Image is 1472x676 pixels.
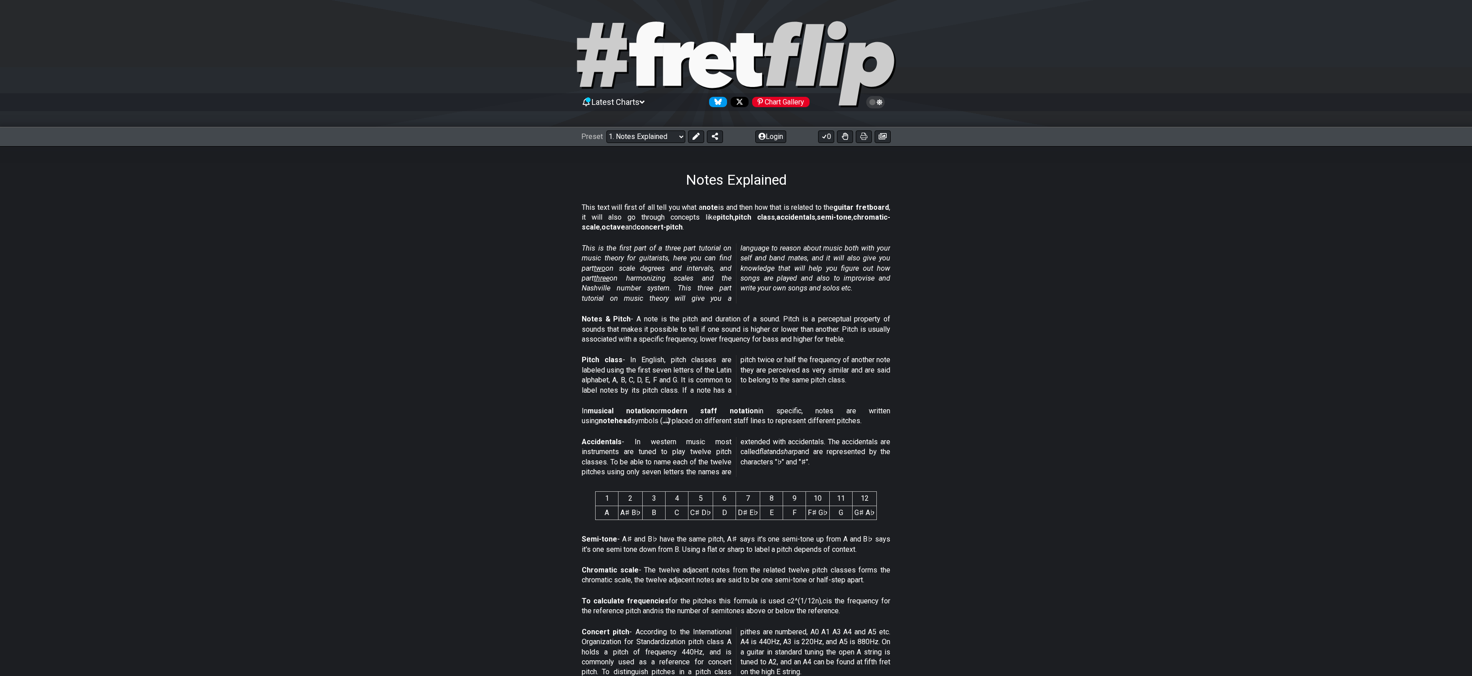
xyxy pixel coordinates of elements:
[830,492,853,506] th: 11
[599,416,631,425] strong: notehead
[582,438,622,446] strong: Accidentals
[713,492,736,506] th: 6
[606,130,685,143] select: Preset
[752,97,810,107] div: Chart Gallery
[707,130,723,143] button: Share Preset
[661,407,758,415] strong: modern staff notation
[817,213,852,221] strong: semi-tone
[596,492,618,506] th: 1
[806,506,830,520] td: F♯ G♭
[776,213,815,221] strong: accidentals
[582,355,890,395] p: - In English, pitch classes are labeled using the first seven letters of the Latin alphabet, A, B...
[780,447,798,456] em: sharp
[688,130,704,143] button: Edit Preset
[783,506,806,520] td: F
[582,203,890,233] p: This text will first of all tell you what a is and then how that is related to the , it will also...
[736,506,760,520] td: D♯ E♭
[643,506,666,520] td: B
[636,223,683,231] strong: concert-pitch
[806,492,830,506] th: 10
[686,171,787,188] h1: Notes Explained
[601,223,625,231] strong: octave
[760,506,783,520] td: E
[594,264,605,273] span: two
[818,130,834,143] button: 0
[582,437,890,477] p: - In western music most instruments are tuned to play twelve pitch classes. To be able to name ea...
[702,203,718,212] strong: note
[582,314,890,344] p: - A note is the pitch and duration of a sound. Pitch is a perceptual property of sounds that make...
[582,355,623,364] strong: Pitch class
[582,244,890,303] em: This is the first part of a three part tutorial on music theory for guitarists, here you can find...
[736,492,760,506] th: 7
[706,97,727,107] a: Follow #fretflip at Bluesky
[666,492,688,506] th: 4
[717,213,733,221] strong: pitch
[735,213,775,221] strong: pitch class
[596,506,618,520] td: A
[582,406,890,426] p: In or in specific, notes are written using symbols (𝅝 𝅗𝅥 𝅘𝅥 𝅘𝅥𝅮) placed on different staff lines to r...
[592,97,640,107] span: Latest Charts
[856,130,872,143] button: Print
[823,597,826,605] em: c
[727,97,749,107] a: Follow #fretflip at X
[783,492,806,506] th: 9
[760,492,783,506] th: 8
[749,97,810,107] a: #fretflip at Pinterest
[654,607,658,615] em: n
[853,506,877,520] td: G♯ A♭
[853,492,877,506] th: 12
[588,407,654,415] strong: musical notation
[618,506,643,520] td: A♯ B♭
[582,596,890,616] p: for the pitches this formula is used c2^(1/12n), is the frequency for the reference pitch and is ...
[643,492,666,506] th: 3
[688,492,713,506] th: 5
[688,506,713,520] td: C♯ D♭
[582,628,629,636] strong: Concert pitch
[830,506,853,520] td: G
[837,130,853,143] button: Toggle Dexterity for all fretkits
[618,492,643,506] th: 2
[713,506,736,520] td: D
[875,130,891,143] button: Create image
[581,132,603,141] span: Preset
[871,98,881,106] span: Toggle light / dark theme
[666,506,688,520] td: C
[582,597,669,605] strong: To calculate frequencies
[833,203,889,212] strong: guitar fretboard
[582,535,617,543] strong: Semi-tone
[582,566,639,574] strong: Chromatic scale
[582,565,890,585] p: - The twelve adjacent notes from the related twelve pitch classes forms the chromatic scale, the ...
[594,274,610,282] span: three
[582,315,631,323] strong: Notes & Pitch
[582,534,890,555] p: - A♯ and B♭ have the same pitch, A♯ says it's one semi-tone up from A and B♭ says it's one semi t...
[755,130,786,143] button: Login
[759,447,769,456] em: flat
